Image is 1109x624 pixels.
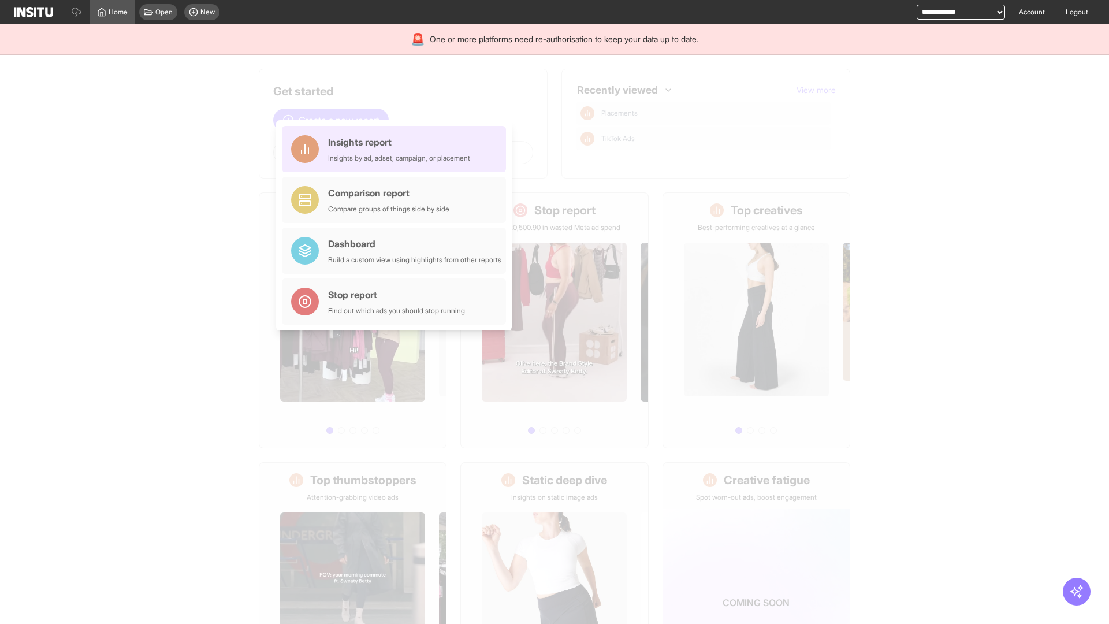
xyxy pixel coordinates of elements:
[328,205,449,214] div: Compare groups of things side by side
[328,186,449,200] div: Comparison report
[430,34,698,45] span: One or more platforms need re-authorisation to keep your data up to date.
[328,135,470,149] div: Insights report
[328,154,470,163] div: Insights by ad, adset, campaign, or placement
[328,288,465,302] div: Stop report
[14,7,53,17] img: Logo
[200,8,215,17] span: New
[328,255,501,265] div: Build a custom view using highlights from other reports
[411,31,425,47] div: 🚨
[155,8,173,17] span: Open
[328,237,501,251] div: Dashboard
[328,306,465,315] div: Find out which ads you should stop running
[109,8,128,17] span: Home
